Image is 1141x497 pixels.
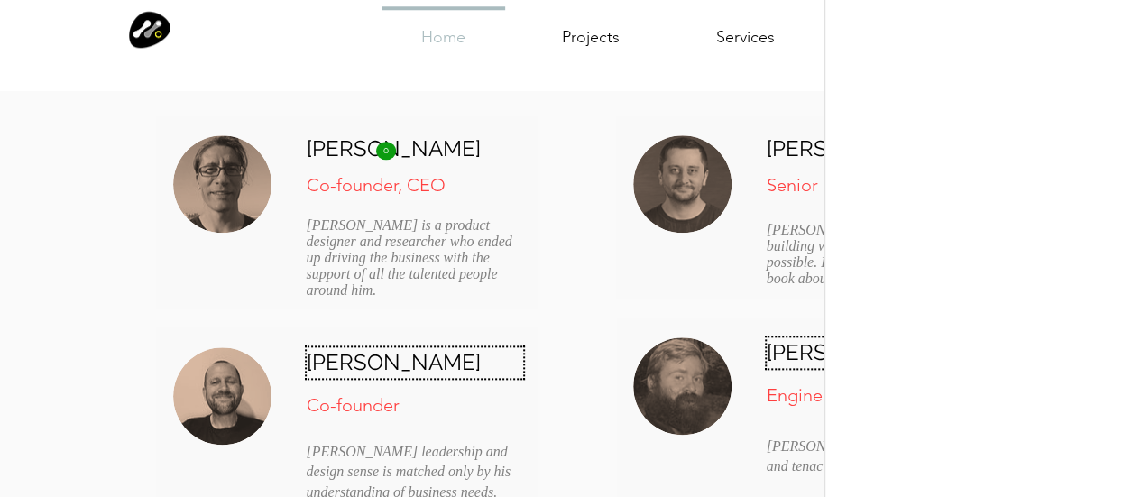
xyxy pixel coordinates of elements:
span: [PERSON_NAME] is a product designer and researcher who ended up driving the business with the sup... [307,217,512,298]
p: Home [414,10,473,67]
div: Control button group [376,135,396,161]
button: 0 [376,142,396,160]
img: Levi.jpg [173,135,271,233]
span: Co-founder [307,394,400,416]
span: [PERSON_NAME] has been building websites since it was possible. He even co-authored a book about ... [767,222,952,286]
p: Projects [555,7,627,67]
span: [PERSON_NAME] is a chess master and tenacious problem solver. [767,438,980,474]
nav: Site [373,6,1011,51]
img: Boca.png [633,135,732,233]
a: Projects [514,6,668,51]
span: [PERSON_NAME] [307,135,481,161]
span: Senior Software Developer [767,174,981,196]
h6: [PERSON_NAME] [307,347,523,378]
p: Services [709,7,782,67]
img: Modular Logo icon only.png [129,9,170,49]
span: Co-founder, CEO [307,174,446,196]
h6: [PERSON_NAME] [767,337,983,368]
img: Davin.jpeg [173,347,271,445]
a: Services [668,6,824,51]
span: Engineer [767,384,839,406]
img: Steve.jpeg [633,337,732,435]
a: Home [373,6,514,51]
span: [PERSON_NAME] [767,135,941,161]
a: Get in Touch [824,6,1011,51]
